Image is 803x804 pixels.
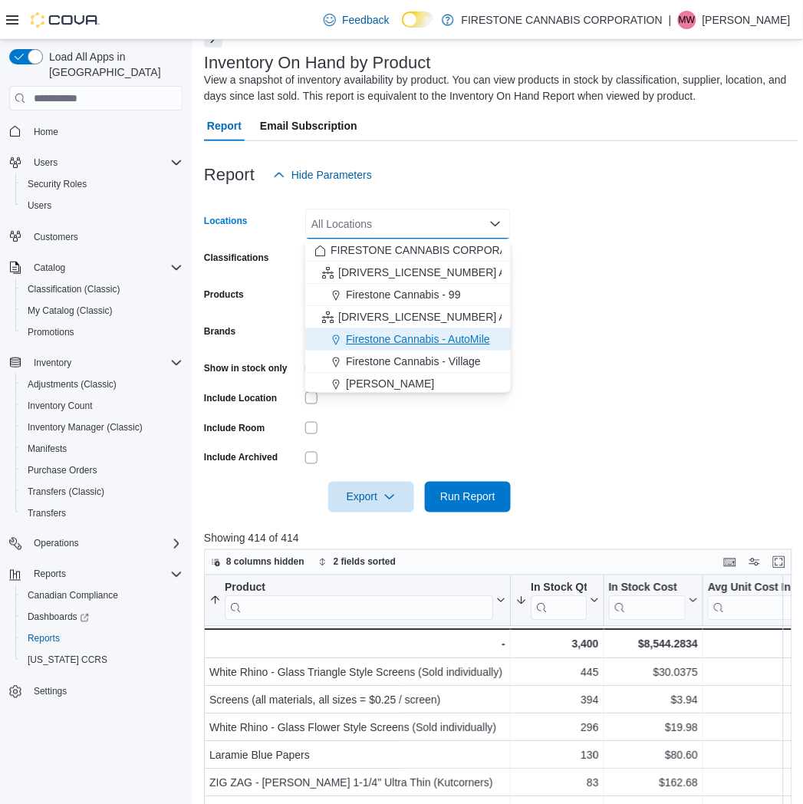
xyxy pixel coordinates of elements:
a: Dashboards [21,608,95,627]
div: In Stock Cost [609,582,686,596]
a: Security Roles [21,175,93,193]
span: Reports [34,568,66,581]
span: Reports [28,565,183,584]
a: Settings [28,683,73,701]
button: Enter fullscreen [770,553,788,572]
span: FIRESTONE CANNABIS CORPORATION [331,242,531,258]
button: Settings [3,680,189,703]
div: Choose from the following options [305,239,511,529]
div: $3.94 [609,692,698,710]
button: Classification (Classic) [15,278,189,300]
button: Reports [28,565,72,584]
button: Users [3,152,189,173]
div: $19.98 [609,720,698,738]
span: Catalog [28,259,183,277]
button: Operations [3,533,189,555]
a: Transfers [21,504,72,522]
div: $162.68 [609,775,698,793]
label: Include Room [204,422,265,434]
div: White Rhino - Glass Triangle Style Screens (Sold individually) [209,664,505,683]
a: Dashboards [15,607,189,628]
label: Products [204,288,244,301]
span: Purchase Orders [28,464,97,476]
span: Export [337,482,405,512]
p: FIRESTONE CANNABIS CORPORATION [462,11,663,29]
div: Laramie Blue Papers [209,747,505,766]
a: Classification (Classic) [21,280,127,298]
button: Firestone Cannabis - AutoMile [305,328,511,351]
span: Firestone Cannabis - 99 [346,287,460,302]
span: Operations [28,535,183,553]
button: Inventory Count [15,395,189,417]
span: My Catalog (Classic) [21,301,183,320]
div: Screens (all materials, all sizes = $0.25 / screen) [209,692,505,710]
span: Adjustments (Classic) [28,378,117,390]
label: Locations [204,215,248,227]
span: 8 columns hidden [226,556,304,568]
div: $80.60 [609,747,698,766]
div: $30.0375 [609,664,698,683]
div: 130 [515,747,599,766]
a: Purchase Orders [21,461,104,479]
button: Catalog [28,259,71,277]
span: Inventory [34,357,71,369]
button: In Stock Cost [609,582,698,621]
span: Promotions [21,323,183,341]
a: Adjustments (Classic) [21,375,123,394]
span: Security Roles [28,178,87,190]
button: [DRIVERS_LICENSE_NUMBER] Alberta LTD [305,262,511,284]
button: Users [15,195,189,216]
span: Email Subscription [260,110,357,141]
div: Product [225,582,493,621]
p: [PERSON_NAME] [703,11,791,29]
div: 3,400 [515,635,599,654]
button: Transfers (Classic) [15,481,189,502]
span: Reports [28,633,60,645]
button: Users [28,153,64,172]
button: Operations [28,535,85,553]
button: Inventory Manager (Classic) [15,417,189,438]
span: Inventory [28,354,183,372]
div: 445 [515,664,599,683]
button: Transfers [15,502,189,524]
span: Users [28,153,183,172]
button: Close list of options [489,218,502,230]
div: In Stock Qty [531,582,587,596]
h3: Inventory On Hand by Product [204,54,431,72]
a: Feedback [318,5,395,35]
button: Firestone Cannabis - 99 [305,284,511,306]
button: Inventory [28,354,77,372]
button: Reports [3,564,189,585]
span: Load All Apps in [GEOGRAPHIC_DATA] [43,49,183,80]
a: Inventory Count [21,397,99,415]
button: Product [209,582,505,621]
span: Home [34,126,58,138]
div: ZIG ZAG - [PERSON_NAME] 1-1/4" Ultra Thin (Kutcorners) [209,775,505,793]
span: Inventory Count [21,397,183,415]
button: Manifests [15,438,189,460]
span: Report [207,110,242,141]
span: Adjustments (Classic) [21,375,183,394]
button: Purchase Orders [15,460,189,481]
a: [US_STATE] CCRS [21,651,114,670]
button: In Stock Qty [515,582,599,621]
label: Brands [204,325,235,338]
div: View a snapshot of inventory availability by product. You can view products in stock by classific... [204,72,791,104]
button: Export [328,482,414,512]
span: [PERSON_NAME] [346,376,434,391]
label: Classifications [204,252,269,264]
button: Firestone Cannabis - Village [305,351,511,373]
button: [PERSON_NAME] [305,373,511,395]
span: Transfers [28,507,66,519]
div: Mike Wilson [678,11,696,29]
button: My Catalog (Classic) [15,300,189,321]
span: Manifests [21,440,183,458]
span: Catalog [34,262,65,274]
button: 2 fields sorted [312,553,402,572]
button: Catalog [3,257,189,278]
span: Promotions [28,326,74,338]
span: [US_STATE] CCRS [28,654,107,667]
span: MW [679,11,695,29]
span: Inventory Manager (Classic) [28,421,143,433]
